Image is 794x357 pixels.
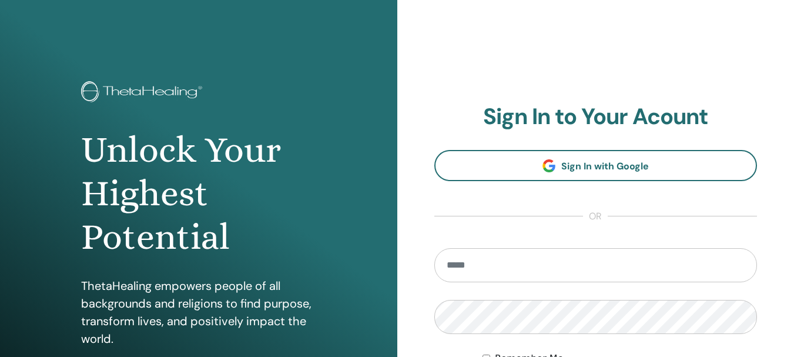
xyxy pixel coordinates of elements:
span: or [583,209,608,223]
p: ThetaHealing empowers people of all backgrounds and religions to find purpose, transform lives, a... [81,277,316,348]
span: Sign In with Google [561,160,649,172]
a: Sign In with Google [434,150,758,181]
h2: Sign In to Your Acount [434,104,758,131]
h1: Unlock Your Highest Potential [81,128,316,259]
